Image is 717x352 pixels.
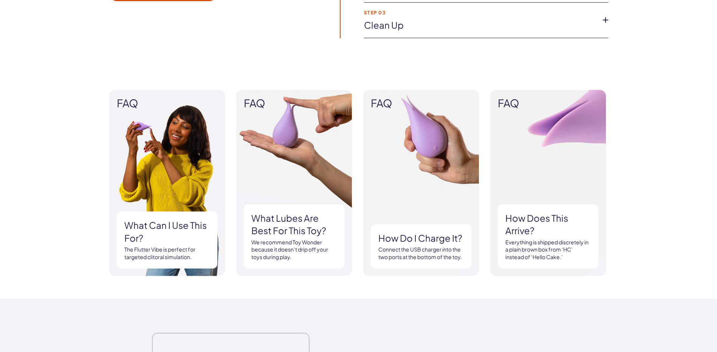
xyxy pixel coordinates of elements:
p: Connect the USB charger into the two ports at the bottom of the toy. [378,246,464,261]
a: Clean up [364,19,596,32]
h3: What can i use this for? [124,219,210,244]
span: FAQ [117,97,217,109]
p: Everything is shipped discretely in a plain brown box from ‘HC’ instead of ‘Hello Cake.’ [505,239,591,261]
p: The Flutter Vibe is perfect for targeted clitoral simulation. [124,246,210,261]
h3: What lubes are best for this toy? [251,212,337,237]
p: We recommend Toy Wonder because it doesn’t drip off your toys during play. [251,239,337,261]
span: FAQ [371,97,471,109]
h3: How do I charge it? [378,232,464,245]
span: FAQ [498,97,598,109]
span: FAQ [244,97,344,109]
h3: How does this arrive? [505,212,591,237]
strong: Step 03 [364,10,596,15]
